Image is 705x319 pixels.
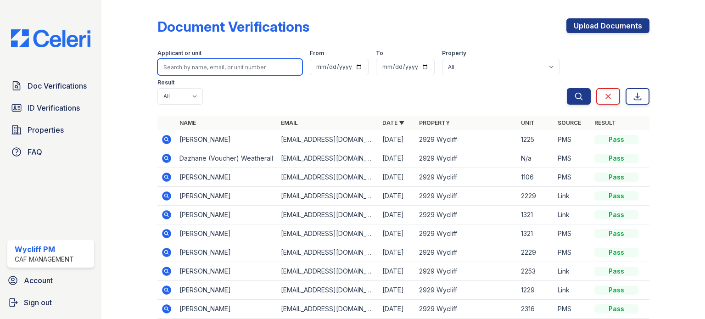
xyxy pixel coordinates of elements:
[554,300,591,319] td: PMS
[415,187,517,206] td: 2929 Wycliff
[594,191,638,201] div: Pass
[157,79,174,86] label: Result
[554,206,591,224] td: Link
[517,281,554,300] td: 1229
[517,206,554,224] td: 1321
[566,18,649,33] a: Upload Documents
[594,119,616,126] a: Result
[517,149,554,168] td: N/a
[517,224,554,243] td: 1321
[7,143,94,161] a: FAQ
[415,224,517,243] td: 2929 Wycliff
[594,210,638,219] div: Pass
[554,262,591,281] td: Link
[176,149,277,168] td: Dazhane (Voucher) Weatherall
[281,119,298,126] a: Email
[415,281,517,300] td: 2929 Wycliff
[554,149,591,168] td: PMS
[379,149,415,168] td: [DATE]
[554,281,591,300] td: Link
[594,173,638,182] div: Pass
[310,50,324,57] label: From
[415,262,517,281] td: 2929 Wycliff
[594,154,638,163] div: Pass
[157,50,201,57] label: Applicant or unit
[277,149,379,168] td: [EMAIL_ADDRESS][DOMAIN_NAME]
[7,121,94,139] a: Properties
[382,119,404,126] a: Date ▼
[415,243,517,262] td: 2929 Wycliff
[442,50,466,57] label: Property
[554,243,591,262] td: PMS
[15,244,74,255] div: Wycliff PM
[415,206,517,224] td: 2929 Wycliff
[415,168,517,187] td: 2929 Wycliff
[517,168,554,187] td: 1106
[554,130,591,149] td: PMS
[415,300,517,319] td: 2929 Wycliff
[157,18,309,35] div: Document Verifications
[28,80,87,91] span: Doc Verifications
[379,262,415,281] td: [DATE]
[277,262,379,281] td: [EMAIL_ADDRESS][DOMAIN_NAME]
[554,224,591,243] td: PMS
[517,262,554,281] td: 2253
[594,229,638,238] div: Pass
[277,187,379,206] td: [EMAIL_ADDRESS][DOMAIN_NAME]
[7,77,94,95] a: Doc Verifications
[379,224,415,243] td: [DATE]
[415,130,517,149] td: 2929 Wycliff
[176,130,277,149] td: [PERSON_NAME]
[594,135,638,144] div: Pass
[379,281,415,300] td: [DATE]
[176,243,277,262] td: [PERSON_NAME]
[521,119,535,126] a: Unit
[28,146,42,157] span: FAQ
[179,119,196,126] a: Name
[277,168,379,187] td: [EMAIL_ADDRESS][DOMAIN_NAME]
[379,243,415,262] td: [DATE]
[28,102,80,113] span: ID Verifications
[517,243,554,262] td: 2229
[415,149,517,168] td: 2929 Wycliff
[558,119,581,126] a: Source
[28,124,64,135] span: Properties
[4,293,98,312] a: Sign out
[277,224,379,243] td: [EMAIL_ADDRESS][DOMAIN_NAME]
[376,50,383,57] label: To
[594,248,638,257] div: Pass
[379,206,415,224] td: [DATE]
[176,168,277,187] td: [PERSON_NAME]
[379,130,415,149] td: [DATE]
[4,29,98,47] img: CE_Logo_Blue-a8612792a0a2168367f1c8372b55b34899dd931a85d93a1a3d3e32e68fde9ad4.png
[517,187,554,206] td: 2229
[176,262,277,281] td: [PERSON_NAME]
[277,206,379,224] td: [EMAIL_ADDRESS][DOMAIN_NAME]
[277,300,379,319] td: [EMAIL_ADDRESS][DOMAIN_NAME]
[277,281,379,300] td: [EMAIL_ADDRESS][DOMAIN_NAME]
[379,168,415,187] td: [DATE]
[594,267,638,276] div: Pass
[419,119,450,126] a: Property
[157,59,302,75] input: Search by name, email, or unit number
[594,304,638,313] div: Pass
[24,275,53,286] span: Account
[277,130,379,149] td: [EMAIL_ADDRESS][DOMAIN_NAME]
[176,281,277,300] td: [PERSON_NAME]
[24,297,52,308] span: Sign out
[4,271,98,290] a: Account
[277,243,379,262] td: [EMAIL_ADDRESS][DOMAIN_NAME]
[554,187,591,206] td: Link
[554,168,591,187] td: PMS
[517,300,554,319] td: 2316
[517,130,554,149] td: 1225
[7,99,94,117] a: ID Verifications
[379,300,415,319] td: [DATE]
[379,187,415,206] td: [DATE]
[176,206,277,224] td: [PERSON_NAME]
[176,300,277,319] td: [PERSON_NAME]
[15,255,74,264] div: CAF Management
[594,285,638,295] div: Pass
[176,187,277,206] td: [PERSON_NAME]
